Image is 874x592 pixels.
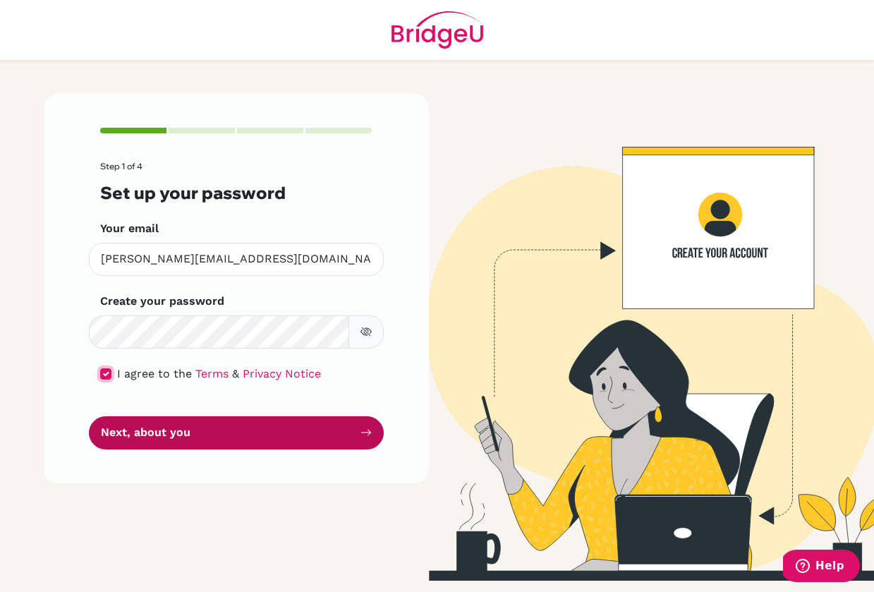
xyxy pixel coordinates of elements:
[117,367,192,380] span: I agree to the
[243,367,321,380] a: Privacy Notice
[783,550,860,585] iframe: Opens a widget where you can find more information
[100,293,224,310] label: Create your password
[100,220,159,237] label: Your email
[195,367,229,380] a: Terms
[89,416,384,449] button: Next, about you
[232,367,239,380] span: &
[89,243,384,276] input: Insert your email*
[100,161,142,171] span: Step 1 of 4
[100,183,372,203] h3: Set up your password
